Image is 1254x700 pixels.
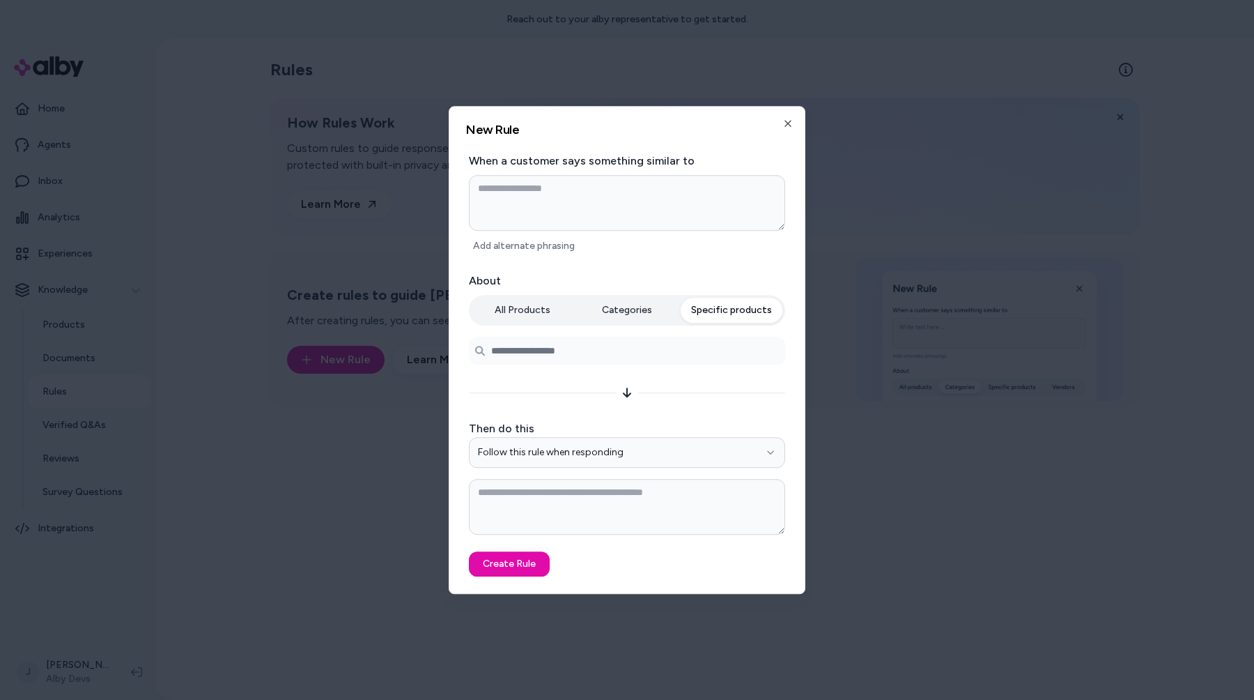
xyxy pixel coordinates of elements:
[681,298,782,323] button: Specific products
[469,153,785,169] label: When a customer says something similar to
[472,298,573,323] button: All Products
[576,298,678,323] button: Categories
[469,273,785,289] label: About
[469,420,785,437] label: Then do this
[469,236,579,256] button: Add alternate phrasing
[466,123,788,136] h2: New Rule
[469,551,550,577] button: Create Rule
